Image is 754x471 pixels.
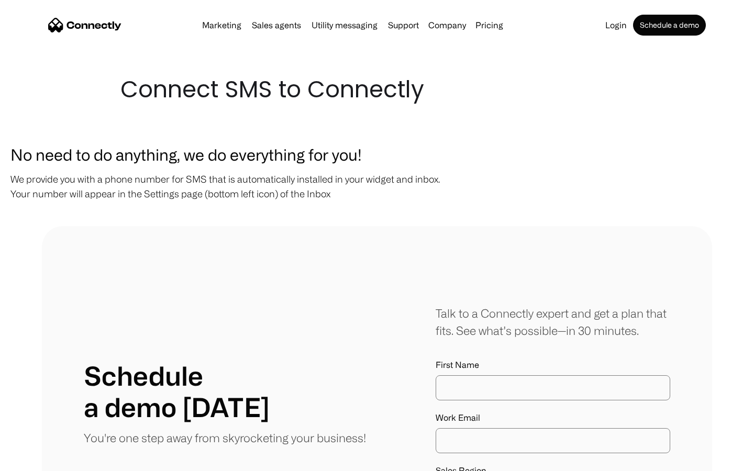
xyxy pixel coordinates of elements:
a: Schedule a demo [633,15,706,36]
h1: Schedule a demo [DATE] [84,360,270,423]
p: You're one step away from skyrocketing your business! [84,429,366,446]
a: Sales agents [248,21,305,29]
label: First Name [436,360,670,370]
aside: Language selected: English [10,453,63,467]
a: Marketing [198,21,246,29]
h3: No need to do anything, we do everything for you! [10,142,744,166]
p: We provide you with a phone number for SMS that is automatically installed in your widget and inb... [10,172,744,201]
a: Support [384,21,423,29]
div: Company [428,18,466,32]
h1: Connect SMS to Connectly [120,73,634,106]
label: Work Email [436,413,670,423]
div: Talk to a Connectly expert and get a plan that fits. See what’s possible—in 30 minutes. [436,305,670,339]
ul: Language list [21,453,63,467]
a: Login [601,21,631,29]
p: ‍ [10,206,744,221]
a: Utility messaging [307,21,382,29]
a: Pricing [471,21,507,29]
